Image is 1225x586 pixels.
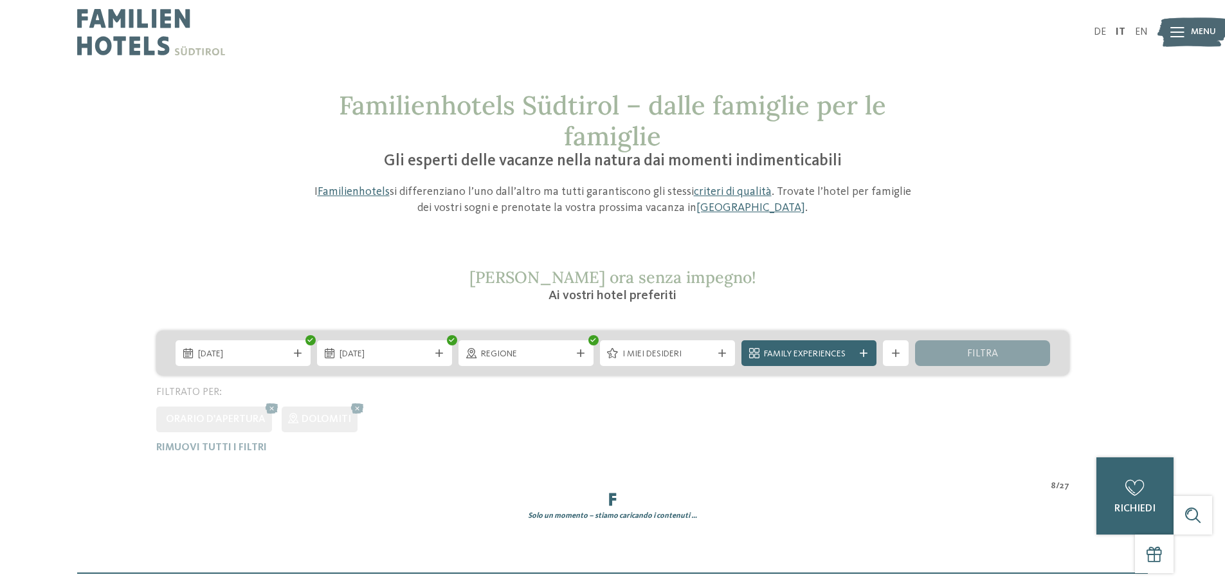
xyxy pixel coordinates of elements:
span: 27 [1060,480,1069,493]
a: DE [1094,27,1106,37]
a: [GEOGRAPHIC_DATA] [696,202,805,214]
a: Familienhotels [318,186,390,197]
p: I si differenziano l’uno dall’altro ma tutti garantiscono gli stessi . Trovate l’hotel per famigl... [307,184,918,216]
a: criteri di qualità [694,186,772,197]
span: Menu [1191,26,1216,39]
span: Gli esperti delle vacanze nella natura dai momenti indimenticabili [384,153,842,169]
span: 8 [1051,480,1056,493]
span: Family Experiences [764,348,854,361]
span: [DATE] [340,348,430,361]
a: EN [1135,27,1148,37]
span: Ai vostri hotel preferiti [549,289,676,302]
span: richiedi [1114,504,1156,514]
span: I miei desideri [622,348,712,361]
div: Solo un momento – stiamo caricando i contenuti … [147,511,1079,522]
span: Regione [481,348,571,361]
a: IT [1116,27,1125,37]
span: [DATE] [198,348,288,361]
span: [PERSON_NAME] ora senza impegno! [469,267,756,288]
span: Familienhotels Südtirol – dalle famiglie per le famiglie [339,89,886,152]
a: richiedi [1096,457,1174,535]
span: / [1056,480,1060,493]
